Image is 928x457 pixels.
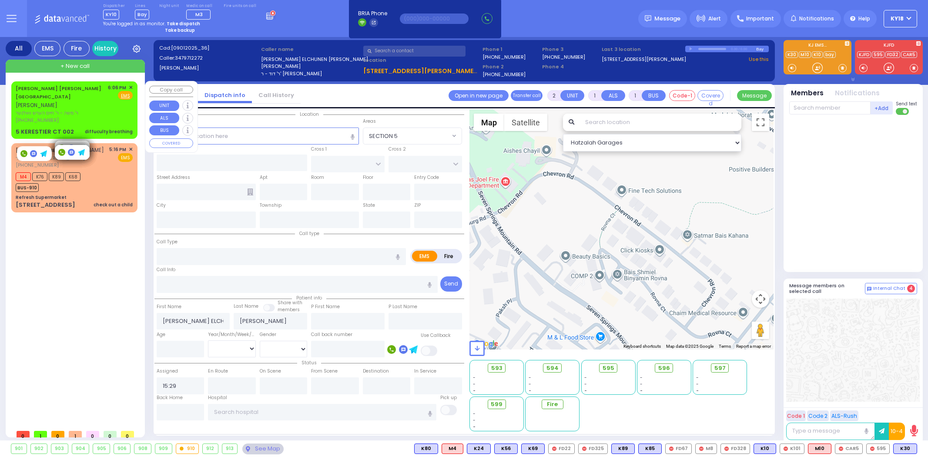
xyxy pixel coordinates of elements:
[873,286,905,292] span: Internal Chat
[696,387,699,394] span: -
[414,202,421,209] label: ZIP
[222,444,238,454] div: 913
[69,431,82,437] span: 1
[756,46,769,52] div: Bay
[839,447,843,451] img: red-radio-icon.svg
[389,146,406,153] label: Cross 2
[467,444,491,454] div: BLS
[602,56,686,63] a: [STREET_ADDRESS][PERSON_NAME]
[824,51,836,58] a: bay
[108,84,126,91] span: 6:06 PM
[208,404,436,420] input: Search hospital
[467,444,491,454] div: K24
[129,146,133,153] span: ✕
[808,444,831,454] div: ALS
[121,431,134,437] span: 0
[896,101,917,107] span: Send text
[16,109,105,117] span: ר' משה - ר' חיים הערש וואלנער
[542,63,599,71] span: Phone 4
[118,153,133,162] span: EMS
[103,20,165,27] span: You're logged in as monitor.
[175,54,203,61] span: 3479712272
[482,46,539,53] span: Phone 1
[421,332,451,339] label: Use Callback
[311,331,352,338] label: Call back number
[482,54,526,60] label: [PHONE_NUMBER]
[16,85,101,101] a: [PERSON_NAME] [PERSON_NAME][GEOGRAPHIC_DATA]
[64,41,90,56] div: Fire
[472,338,500,349] a: Open this area in Google Maps (opens a new window)
[11,444,27,454] div: 901
[149,138,193,148] button: COVERED
[645,15,651,22] img: message.svg
[891,15,904,23] span: KY18
[603,364,614,373] span: 595
[889,423,905,440] button: 10-4
[358,10,387,17] span: BRIA Phone
[247,188,253,195] span: Other building occupants
[548,444,575,454] div: FD22
[611,444,635,454] div: BLS
[242,444,283,454] div: See map
[155,444,172,454] div: 909
[149,113,179,123] button: ALS
[363,128,462,144] span: SECTION 5
[865,283,917,294] button: Internal Chat 4
[654,14,680,23] span: Message
[789,101,871,114] input: Search member
[870,447,874,451] img: red-radio-icon.svg
[669,447,673,451] img: red-radio-icon.svg
[49,172,64,181] span: K89
[858,15,870,23] span: Help
[261,56,360,63] label: [PERSON_NAME] ELCHUNEN [PERSON_NAME]
[157,239,178,245] label: Call Type
[786,51,798,58] a: K30
[17,431,30,437] span: 0
[695,444,717,454] div: M8
[34,13,92,24] img: Logo
[696,381,699,387] span: -
[442,444,463,454] div: ALS
[414,444,438,454] div: BLS
[552,447,556,451] img: red-radio-icon.svg
[195,11,203,18] span: M3
[491,364,503,373] span: 593
[16,201,75,209] div: [STREET_ADDRESS]
[103,3,125,9] label: Dispatcher
[560,90,584,101] button: UNIT
[400,13,469,24] input: (000)000-00000
[580,114,741,131] input: Search location
[474,114,504,131] button: Show street map
[16,101,57,109] span: [PERSON_NAME]
[6,41,32,56] div: All
[93,444,110,454] div: 905
[92,41,118,56] a: History
[784,43,851,49] label: KJ EMS...
[149,101,179,111] button: UNIT
[669,90,695,101] button: Code-1
[442,444,463,454] div: M4
[542,54,585,60] label: [PHONE_NUMBER]
[857,51,871,58] a: KJFD
[157,266,175,273] label: Call Info
[363,67,508,75] u: [STREET_ADDRESS][PERSON_NAME] - Use this
[261,70,360,77] label: ר' דוד - ר' [PERSON_NAME]
[696,374,699,381] span: -
[261,46,360,53] label: Caller name
[440,394,457,401] label: Pick up
[791,88,824,98] button: Members
[261,63,360,70] label: [PERSON_NAME]
[784,447,788,451] img: red-radio-icon.svg
[208,394,227,401] label: Hospital
[86,431,99,437] span: 0
[363,46,466,57] input: Search a contact
[737,90,772,101] button: Message
[363,368,389,375] label: Destination
[473,374,476,381] span: -
[491,400,503,409] span: 599
[529,381,531,387] span: -
[511,90,543,101] button: Transfer call
[311,174,324,181] label: Room
[521,444,545,454] div: K69
[16,147,58,154] a: [PERSON_NAME]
